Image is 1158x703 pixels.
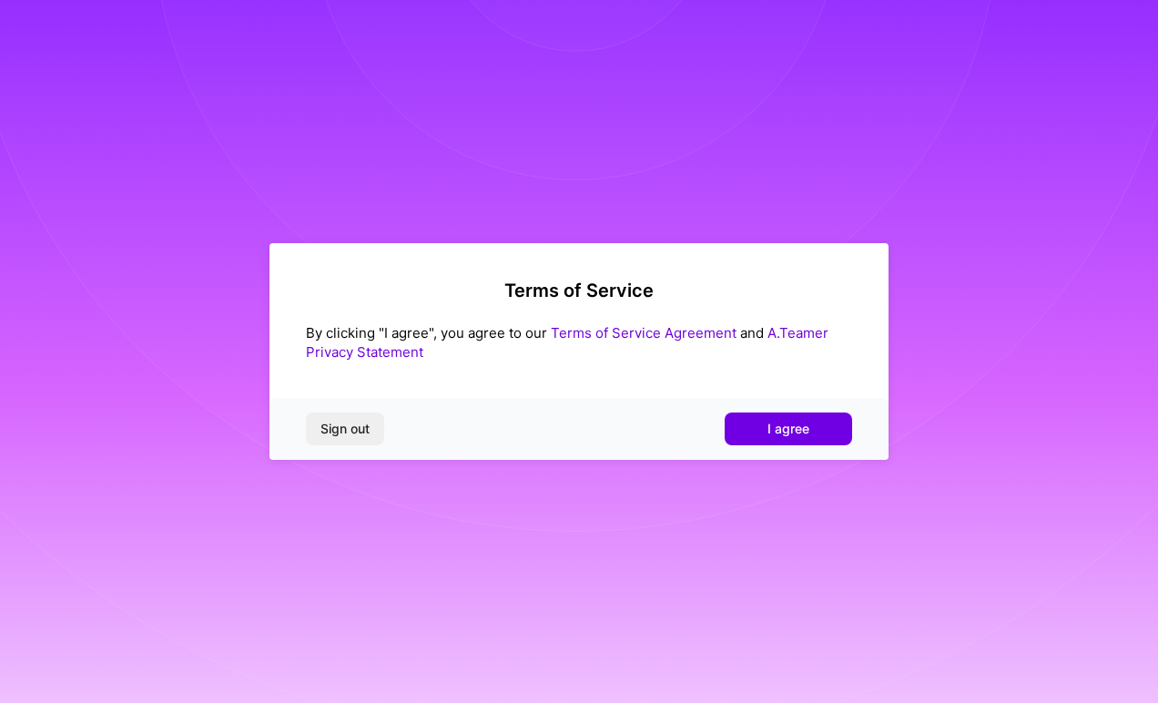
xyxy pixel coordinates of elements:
[551,324,736,341] a: Terms of Service Agreement
[306,323,852,362] div: By clicking "I agree", you agree to our and
[767,420,809,438] span: I agree
[320,420,370,438] span: Sign out
[306,280,852,301] h2: Terms of Service
[306,413,384,445] button: Sign out
[725,413,852,445] button: I agree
